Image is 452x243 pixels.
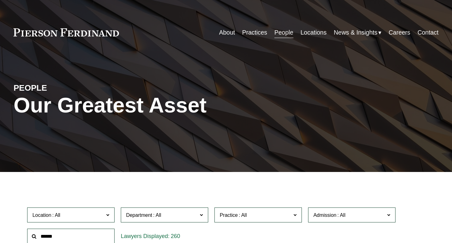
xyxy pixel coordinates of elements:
a: Locations [301,26,327,39]
a: folder dropdown [334,26,381,39]
span: Department [126,212,152,218]
a: Contact [417,26,438,39]
span: Location [32,212,52,218]
span: Practice [220,212,238,218]
span: 260 [171,233,180,239]
a: About [219,26,235,39]
span: Admission [313,212,337,218]
h4: PEOPLE [13,83,120,93]
a: Careers [389,26,410,39]
a: Practices [242,26,267,39]
h1: Our Greatest Asset [13,93,297,117]
span: News & Insights [334,27,377,38]
a: People [274,26,293,39]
